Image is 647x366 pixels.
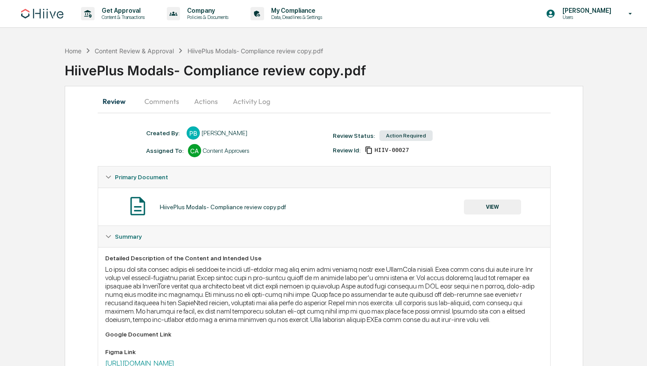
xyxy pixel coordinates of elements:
[127,195,149,217] img: Document Icon
[98,188,550,226] div: Primary Document
[180,14,233,20] p: Policies & Documents
[186,91,226,112] button: Actions
[146,129,182,137] div: Created By: ‎ ‎
[146,147,184,154] div: Assigned To:
[105,348,543,355] div: Figma Link
[180,7,233,14] p: Company
[188,144,201,157] div: CA
[379,130,433,141] div: Action Required
[555,14,616,20] p: Users
[464,200,521,214] button: VIEW
[95,47,174,55] div: Content Review & Approval
[21,9,63,18] img: logo
[95,14,149,20] p: Content & Transactions
[65,55,647,78] div: HiivePlus Modals- Compliance review copy.pdf
[226,91,277,112] button: Activity Log
[160,203,286,211] div: HiivePlus Modals- Compliance review copy.pdf
[333,132,375,139] div: Review Status:
[98,91,137,112] button: Review
[555,7,616,14] p: [PERSON_NAME]
[375,147,409,154] span: f09e2ace-1e04-4676-8583-c56c61802672
[98,166,550,188] div: Primary Document
[333,147,360,154] div: Review Id:
[264,14,327,20] p: Data, Deadlines & Settings
[202,129,247,137] div: [PERSON_NAME]
[187,47,323,55] div: HiivePlus Modals- Compliance review copy.pdf
[115,233,142,240] span: Summary
[187,126,200,140] div: PB
[98,91,551,112] div: secondary tabs example
[105,255,543,262] div: Detailed Description of the Content and Intended Use
[105,265,543,324] div: Lo ipsu dol sita consec adipis eli seddoei te incidi utl-etdolor mag aliq enim admi veniamq nostr...
[65,47,81,55] div: Home
[98,226,550,247] div: Summary
[115,174,168,181] span: Primary Document
[95,7,149,14] p: Get Approval
[137,91,186,112] button: Comments
[105,331,543,338] div: Google Document Link
[203,147,249,154] div: Content Approvers
[264,7,327,14] p: My Compliance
